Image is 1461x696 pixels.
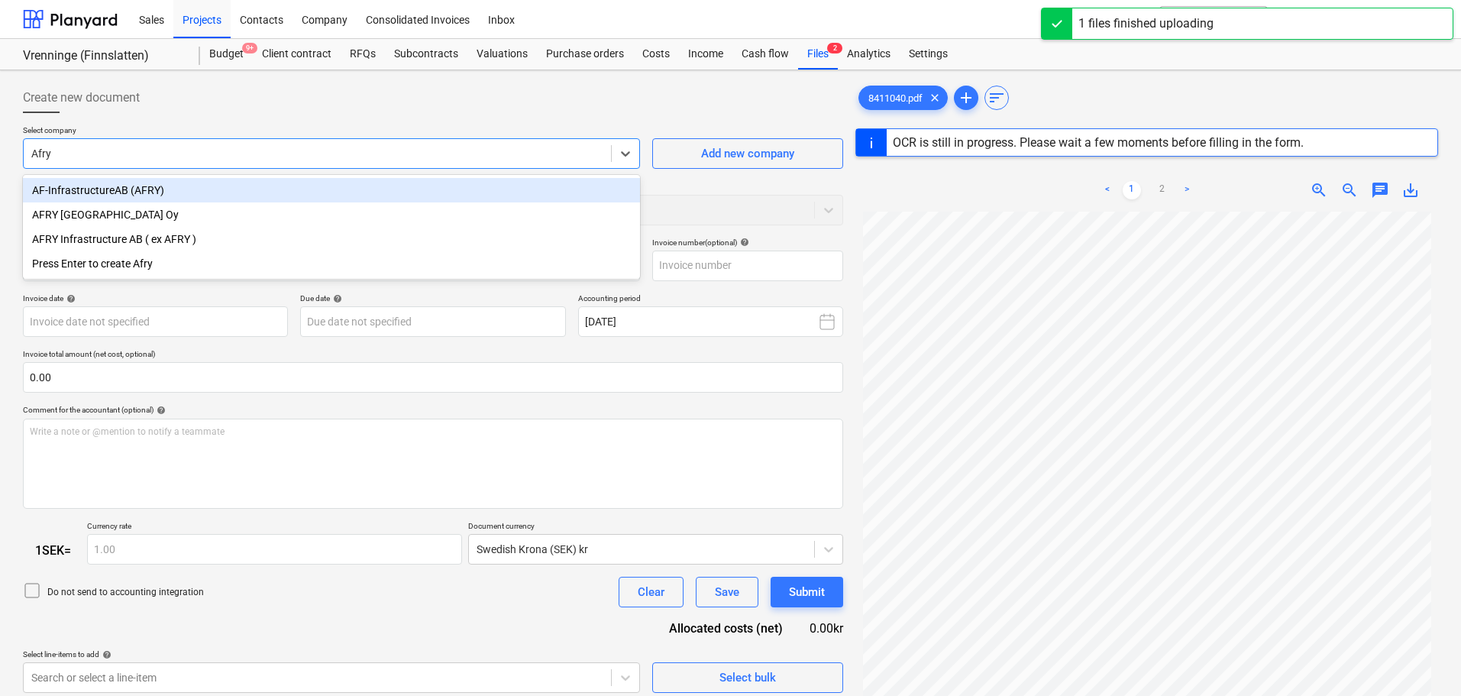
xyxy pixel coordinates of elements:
div: Invoice date [23,293,288,303]
a: Page 1 is your current page [1123,181,1141,199]
span: clear [926,89,944,107]
span: 9+ [242,43,257,53]
div: Allocated costs (net) [645,620,807,637]
a: Page 2 [1153,181,1172,199]
div: AFRY [GEOGRAPHIC_DATA] Oy [23,202,640,227]
button: Submit [771,577,843,607]
p: Do not send to accounting integration [47,586,204,599]
div: Vrenninge (Finnslatten) [23,48,182,64]
div: 1 SEK = [23,543,87,558]
div: AFRY Finland Oy [23,202,640,227]
button: Save [696,577,758,607]
span: help [737,238,749,247]
span: add [957,89,975,107]
div: 0.00kr [807,620,843,637]
a: Valuations [467,39,537,70]
div: Files [798,39,838,70]
a: Subcontracts [385,39,467,70]
a: RFQs [341,39,385,70]
button: Clear [619,577,684,607]
span: 8411040.pdf [859,92,932,104]
div: Due date [300,293,565,303]
a: Purchase orders [537,39,633,70]
div: Budget [200,39,253,70]
input: Invoice total amount (net cost, optional) [23,362,843,393]
input: Invoice number [652,251,843,281]
button: Select bulk [652,662,843,693]
div: 1 files finished uploading [1078,15,1214,33]
div: Comment for the accountant (optional) [23,405,843,415]
p: Currency rate [87,521,462,534]
p: Select company [23,125,640,138]
div: 8411040.pdf [858,86,948,110]
div: Press Enter to create Afry [23,251,640,276]
div: Invoice number (optional) [652,238,843,248]
a: Analytics [838,39,900,70]
span: help [154,406,166,415]
div: Select bulk [719,668,776,688]
div: AF-InfrastructureAB (AFRY) [23,178,640,202]
span: save_alt [1401,181,1420,199]
span: 2 [827,43,842,53]
span: zoom_in [1310,181,1328,199]
a: Cash flow [732,39,798,70]
a: Income [679,39,732,70]
input: Invoice date not specified [23,306,288,337]
div: Clear [638,582,664,602]
p: Document currency [468,521,843,534]
div: OCR is still in progress. Please wait a few moments before filling in the form. [893,135,1304,150]
a: Client contract [253,39,341,70]
span: chat [1371,181,1389,199]
span: sort [987,89,1006,107]
input: Due date not specified [300,306,565,337]
iframe: Chat Widget [1385,623,1461,696]
div: Save [715,582,739,602]
p: Invoice total amount (net cost, optional) [23,349,843,362]
a: Budget9+ [200,39,253,70]
a: Previous page [1098,181,1117,199]
p: Accounting period [578,293,843,306]
a: Costs [633,39,679,70]
span: help [63,294,76,303]
a: Next page [1178,181,1196,199]
div: Add new company [701,144,794,163]
div: Submit [789,582,825,602]
button: Add new company [652,138,843,169]
div: AFRY Infrastructure AB ( ex AFRY ) [23,227,640,251]
a: Settings [900,39,957,70]
span: help [99,650,112,659]
span: Create new document [23,89,140,107]
a: Files2 [798,39,838,70]
span: help [330,294,342,303]
span: zoom_out [1340,181,1359,199]
button: [DATE] [578,306,843,337]
div: Select line-items to add [23,649,640,659]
